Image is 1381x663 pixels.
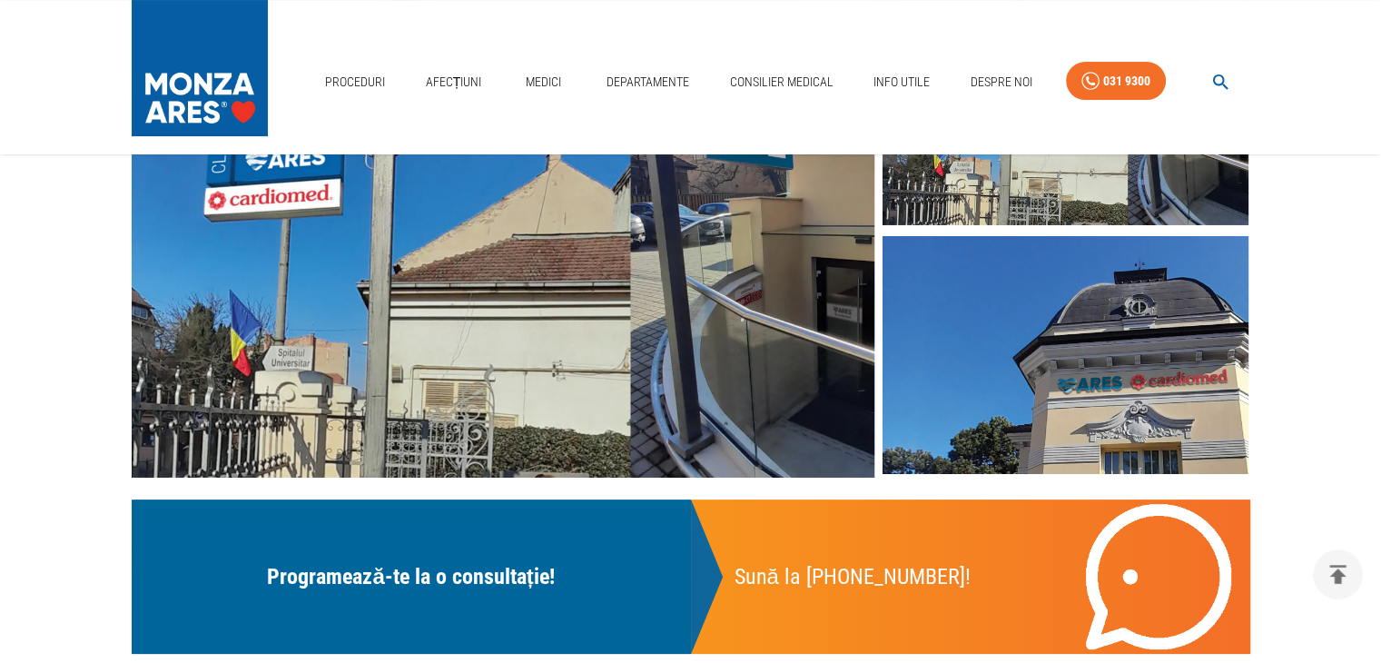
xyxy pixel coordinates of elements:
[419,64,489,101] a: Afecțiuni
[866,64,937,101] a: Info Utile
[1313,549,1363,599] button: delete
[1103,70,1150,93] div: 031 9300
[599,64,696,101] a: Departamente
[267,560,554,593] p: Programează-te la o consultație!
[722,64,840,101] a: Consilier Medical
[1066,62,1166,101] a: 031 9300
[963,64,1040,101] a: Despre Noi
[735,564,971,589] strong: Sună la [PHONE_NUMBER]!
[318,64,392,101] a: Proceduri
[883,236,1248,474] img: ARES - Cardiomed Cluj Republicii 17
[132,500,1250,654] a: Programează-te la o consultație!Sună la [PHONE_NUMBER]!
[515,64,573,101] a: Medici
